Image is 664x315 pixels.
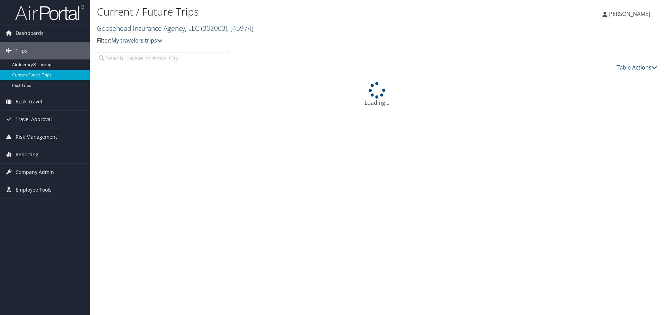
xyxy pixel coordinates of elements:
[16,146,38,163] span: Reporting
[97,36,470,45] p: Filter:
[201,24,227,33] span: ( 302003 )
[607,10,650,18] span: [PERSON_NAME]
[16,42,27,59] span: Trips
[16,181,52,198] span: Employee Tools
[617,64,657,71] a: Table Actions
[97,24,253,33] a: Goosehead Insurance Agency, LLC
[16,25,44,42] span: Dashboards
[16,164,54,181] span: Company Admin
[16,93,42,110] span: Book Travel
[227,24,253,33] span: , [ 45974 ]
[602,3,657,24] a: [PERSON_NAME]
[16,111,52,128] span: Travel Approval
[16,128,57,146] span: Risk Management
[97,52,229,64] input: Search Traveler or Arrival City
[97,4,470,19] h1: Current / Future Trips
[15,4,84,21] img: airportal-logo.png
[111,37,163,44] a: My travelers trips
[97,82,657,107] div: Loading...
